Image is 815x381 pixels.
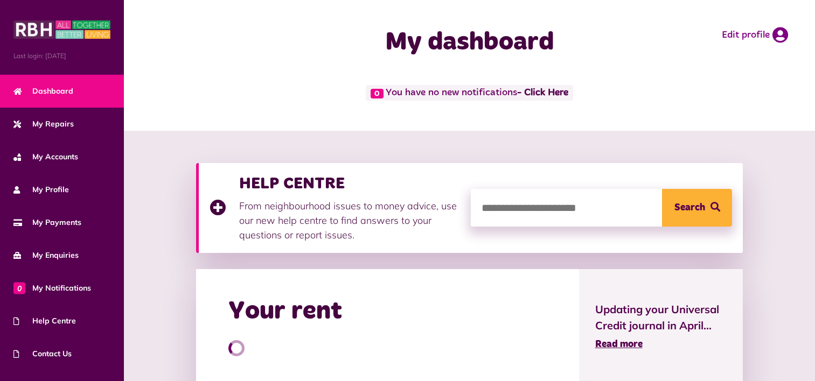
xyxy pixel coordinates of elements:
span: My Profile [13,184,69,195]
span: 0 [371,89,384,98]
span: Read more [595,340,643,349]
span: My Repairs [13,118,74,130]
h3: HELP CENTRE [239,174,460,193]
button: Search [662,189,732,227]
a: Updating your Universal Credit journal in April... Read more [595,301,727,352]
span: 0 [13,282,25,294]
h2: Your rent [228,296,342,327]
span: You have no new notifications [366,85,573,101]
span: Last login: [DATE] [13,51,110,61]
a: Edit profile [722,27,788,43]
span: My Notifications [13,283,91,294]
span: My Enquiries [13,250,79,261]
span: Dashboard [13,86,73,97]
span: Contact Us [13,348,72,359]
span: My Payments [13,217,81,228]
span: Updating your Universal Credit journal in April... [595,301,727,334]
h1: My dashboard [308,27,632,58]
img: MyRBH [13,19,110,40]
span: My Accounts [13,151,78,163]
span: Search [674,189,705,227]
a: - Click Here [517,88,568,98]
span: Help Centre [13,315,76,327]
p: From neighbourhood issues to money advice, use our new help centre to find answers to your questi... [239,199,460,242]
